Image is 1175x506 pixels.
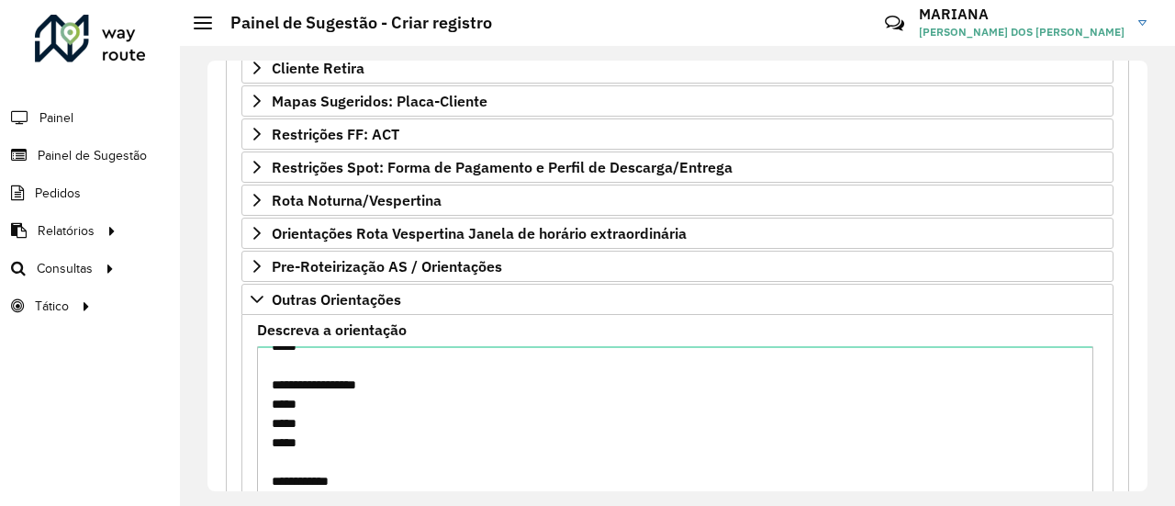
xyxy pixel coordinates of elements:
a: Outras Orientações [241,284,1113,315]
span: Pedidos [35,184,81,203]
a: Cliente Retira [241,52,1113,84]
a: Restrições Spot: Forma de Pagamento e Perfil de Descarga/Entrega [241,152,1113,183]
h3: MARIANA [919,6,1125,23]
span: Consultas [37,259,93,278]
span: Rota Noturna/Vespertina [272,193,442,208]
label: Descreva a orientação [257,319,407,341]
a: Pre-Roteirização AS / Orientações [241,251,1113,282]
span: Orientações Rota Vespertina Janela de horário extraordinária [272,226,687,241]
span: Restrições FF: ACT [272,127,399,141]
span: Outras Orientações [272,292,401,307]
span: Mapas Sugeridos: Placa-Cliente [272,94,487,108]
span: Relatórios [38,221,95,241]
span: Tático [35,297,69,316]
span: Cliente Retira [272,61,364,75]
a: Contato Rápido [875,4,914,43]
a: Orientações Rota Vespertina Janela de horário extraordinária [241,218,1113,249]
a: Rota Noturna/Vespertina [241,185,1113,216]
h2: Painel de Sugestão - Criar registro [212,13,492,33]
span: [PERSON_NAME] DOS [PERSON_NAME] [919,24,1125,40]
a: Mapas Sugeridos: Placa-Cliente [241,85,1113,117]
span: Restrições Spot: Forma de Pagamento e Perfil de Descarga/Entrega [272,160,733,174]
span: Pre-Roteirização AS / Orientações [272,259,502,274]
span: Painel [39,108,73,128]
span: Painel de Sugestão [38,146,147,165]
a: Restrições FF: ACT [241,118,1113,150]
